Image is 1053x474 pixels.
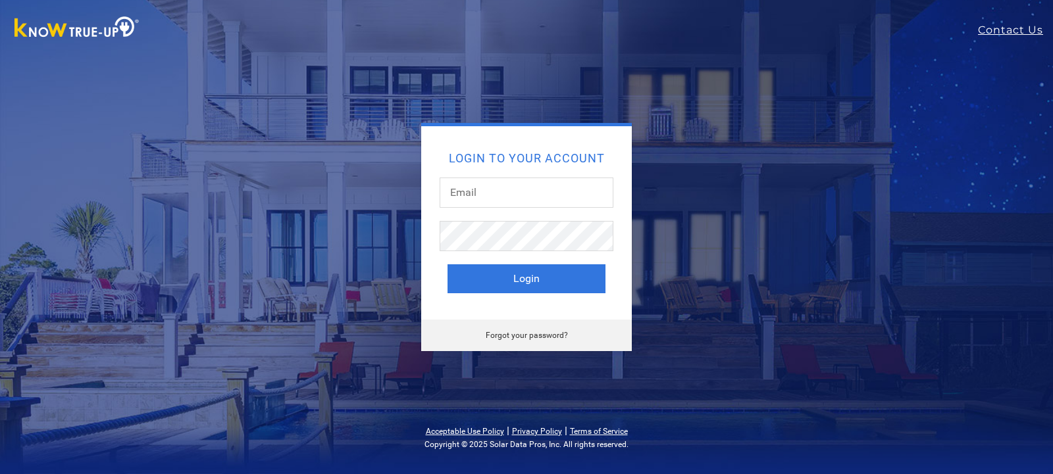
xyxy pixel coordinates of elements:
[448,264,605,293] button: Login
[512,427,562,436] a: Privacy Policy
[978,22,1053,38] a: Contact Us
[486,331,568,340] a: Forgot your password?
[448,153,605,164] h2: Login to your account
[8,14,146,43] img: Know True-Up
[507,424,509,437] span: |
[565,424,567,437] span: |
[440,178,613,208] input: Email
[570,427,628,436] a: Terms of Service
[426,427,504,436] a: Acceptable Use Policy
